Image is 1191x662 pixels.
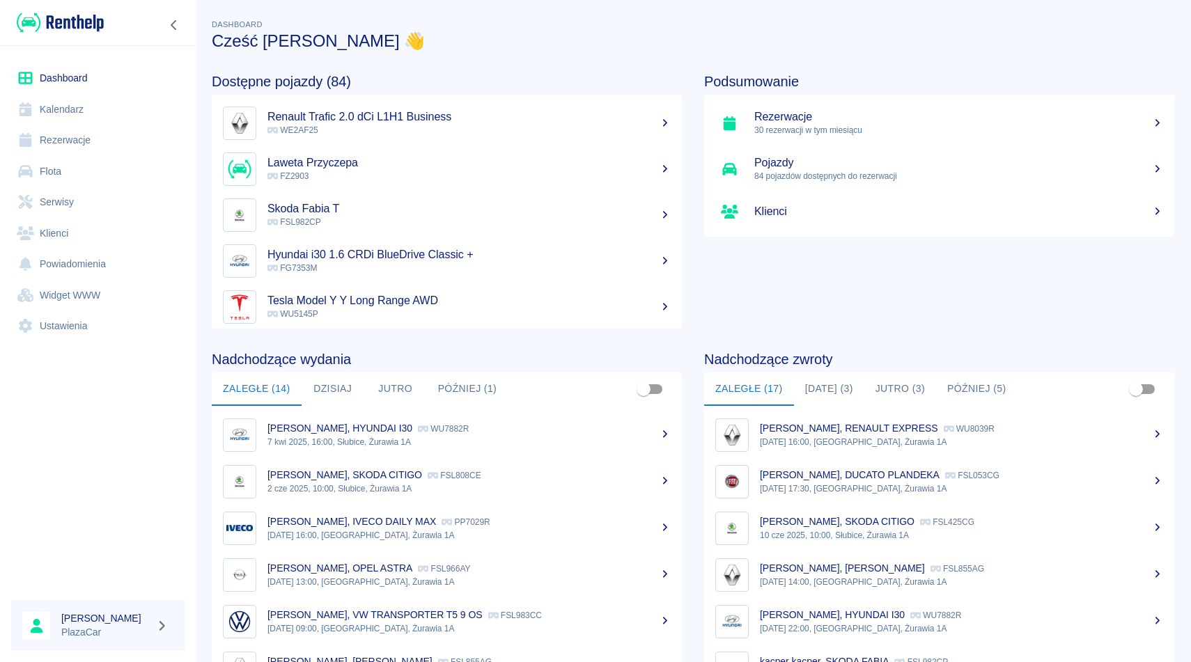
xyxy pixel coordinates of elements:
[920,517,974,527] p: FSL425CG
[754,170,1163,182] p: 84 pojazdów dostępnych do rezerwacji
[704,598,1174,645] a: Image[PERSON_NAME], HYUNDAI I30 WU7882R[DATE] 22:00, [GEOGRAPHIC_DATA], Żurawia 1A
[267,294,671,308] h5: Tesla Model Y Y Long Range AWD
[267,110,671,124] h5: Renault Trafic 2.0 dCi L1H1 Business
[1123,376,1149,402] span: Pokaż przypisane tylko do mnie
[61,625,150,640] p: PlazaCar
[760,609,905,620] p: [PERSON_NAME], HYUNDAI I30
[760,529,1163,542] p: 10 cze 2025, 10:00, Słubice, Żurawia 1A
[267,516,436,527] p: [PERSON_NAME], IVECO DAILY MAX
[302,372,364,406] button: Dzisiaj
[704,192,1174,231] a: Klienci
[226,202,253,228] img: Image
[212,284,682,330] a: ImageTesla Model Y Y Long Range AWD WU5145P
[226,294,253,320] img: Image
[704,372,794,406] button: Zaległe (17)
[226,562,253,588] img: Image
[931,564,984,574] p: FSL855AG
[910,610,961,620] p: WU7882R
[936,372,1018,406] button: Później (5)
[704,100,1174,146] a: Rezerwacje30 rezerwacji w tym miesiącu
[704,551,1174,598] a: Image[PERSON_NAME], [PERSON_NAME] FSL855AG[DATE] 14:00, [GEOGRAPHIC_DATA], Żurawia 1A
[267,609,483,620] p: [PERSON_NAME], VW TRANSPORTER T5 9 OS
[11,249,185,280] a: Powiadomienia
[704,458,1174,505] a: Image[PERSON_NAME], DUCATO PLANDEKA FSL053CG[DATE] 17:30, [GEOGRAPHIC_DATA], Żurawia 1A
[760,469,940,480] p: [PERSON_NAME], DUCATO PLANDEKA
[267,171,309,181] span: FZ2903
[760,622,1163,635] p: [DATE] 22:00, [GEOGRAPHIC_DATA], Żurawia 1A
[864,372,936,406] button: Jutro (3)
[226,422,253,448] img: Image
[212,598,682,645] a: Image[PERSON_NAME], VW TRANSPORTER T5 9 OS FSL983CC[DATE] 09:00, [GEOGRAPHIC_DATA], Żurawia 1A
[428,471,481,480] p: FSL808CE
[945,471,999,480] p: FSL053CG
[226,608,253,635] img: Image
[704,411,1174,458] a: Image[PERSON_NAME], RENAULT EXPRESS WU8039R[DATE] 16:00, [GEOGRAPHIC_DATA], Żurawia 1A
[11,94,185,125] a: Kalendarz
[754,156,1163,170] h5: Pojazdy
[488,610,542,620] p: FSL983CC
[11,218,185,249] a: Klienci
[267,423,412,434] p: [PERSON_NAME], HYUNDAI I30
[754,124,1163,136] p: 30 rezerwacji w tym miesiącu
[704,505,1174,551] a: Image[PERSON_NAME], SKODA CITIGO FSL425CG10 cze 2025, 10:00, Słubice, Żurawia 1A
[267,562,412,574] p: [PERSON_NAME], OPEL ASTRA
[164,16,185,34] button: Zwiń nawigację
[11,156,185,187] a: Flota
[418,424,469,434] p: WU7882R
[212,372,302,406] button: Zaległe (14)
[267,202,671,216] h5: Skoda Fabia T
[212,238,682,284] a: ImageHyundai i30 1.6 CRDi BlueDrive Classic + FG7353M
[630,376,657,402] span: Pokaż przypisane tylko do mnie
[267,309,318,319] span: WU5145P
[267,156,671,170] h5: Laweta Przyczepa
[212,73,682,90] h4: Dostępne pojazdy (84)
[754,110,1163,124] h5: Rezerwacje
[719,422,745,448] img: Image
[704,73,1174,90] h4: Podsumowanie
[11,310,185,342] a: Ustawienia
[267,263,317,273] span: FG7353M
[719,468,745,495] img: Image
[418,564,470,574] p: FSL966AY
[364,372,427,406] button: Jutro
[226,468,253,495] img: Image
[944,424,995,434] p: WU8039R
[226,248,253,274] img: Image
[212,551,682,598] a: Image[PERSON_NAME], OPEL ASTRA FSL966AY[DATE] 13:00, [GEOGRAPHIC_DATA], Żurawia 1A
[719,562,745,588] img: Image
[719,608,745,635] img: Image
[267,469,422,480] p: [PERSON_NAME], SKODA CITIGO
[11,280,185,311] a: Widget WWW
[760,516,914,527] p: [PERSON_NAME], SKODA CITIGO
[267,576,671,588] p: [DATE] 13:00, [GEOGRAPHIC_DATA], Żurawia 1A
[11,125,185,156] a: Rezerwacje
[794,372,864,406] button: [DATE] (3)
[61,611,150,625] h6: [PERSON_NAME]
[760,576,1163,588] p: [DATE] 14:00, [GEOGRAPHIC_DATA], Żurawia 1A
[760,562,925,574] p: [PERSON_NAME], [PERSON_NAME]
[212,351,682,368] h4: Nadchodzące wydania
[760,436,1163,448] p: [DATE] 16:00, [GEOGRAPHIC_DATA], Żurawia 1A
[267,248,671,262] h5: Hyundai i30 1.6 CRDi BlueDrive Classic +
[226,156,253,182] img: Image
[267,436,671,448] p: 7 kwi 2025, 16:00, Słubice, Żurawia 1A
[11,63,185,94] a: Dashboard
[212,20,263,29] span: Dashboard
[704,351,1174,368] h4: Nadchodzące zwroty
[212,192,682,238] a: ImageSkoda Fabia T FSL982CP
[704,146,1174,192] a: Pojazdy84 pojazdów dostępnych do rezerwacji
[11,11,104,34] a: Renthelp logo
[212,100,682,146] a: ImageRenault Trafic 2.0 dCi L1H1 Business WE2AF25
[17,11,104,34] img: Renthelp logo
[427,372,508,406] button: Później (1)
[212,31,1174,51] h3: Cześć [PERSON_NAME] 👋
[267,482,671,495] p: 2 cze 2025, 10:00, Słubice, Żurawia 1A
[212,146,682,192] a: ImageLaweta Przyczepa FZ2903
[212,505,682,551] a: Image[PERSON_NAME], IVECO DAILY MAX PP7029R[DATE] 16:00, [GEOGRAPHIC_DATA], Żurawia 1A
[760,482,1163,495] p: [DATE] 17:30, [GEOGRAPHIC_DATA], Żurawia 1A
[442,517,490,527] p: PP7029R
[226,515,253,542] img: Image
[226,110,253,136] img: Image
[719,515,745,542] img: Image
[267,529,671,542] p: [DATE] 16:00, [GEOGRAPHIC_DATA], Żurawia 1A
